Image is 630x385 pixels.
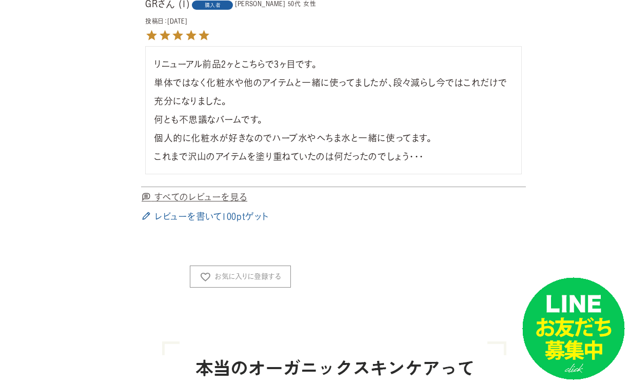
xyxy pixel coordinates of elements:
dt: 投稿日 [145,15,167,27]
span: 50代 [288,1,301,7]
span: レビューを書いて100ptゲット [154,212,269,221]
span: 購入者 [192,1,233,10]
a: レビューを書いて100ptゲット [141,207,270,226]
button: お気に入りに登録する [190,266,291,288]
span: お気に入りに登録する [215,273,281,280]
a: すべてのレビューを見る [141,187,248,207]
span: [PERSON_NAME] [235,1,285,7]
span: すべてのレビューを見る [154,192,247,201]
div: リニューアル前品2ヶとこちらで3ヶ目です。 単体ではなく化粧水や他のアイテムと一緒に使ってましたが、段々減らし今ではこれだけで充分になりました。 何とも不思議なバームです。 個人的に化粧水が好き... [145,46,522,174]
time: [DATE] [167,18,187,24]
span: 女性 [303,1,316,7]
img: small_line.png [522,277,625,380]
